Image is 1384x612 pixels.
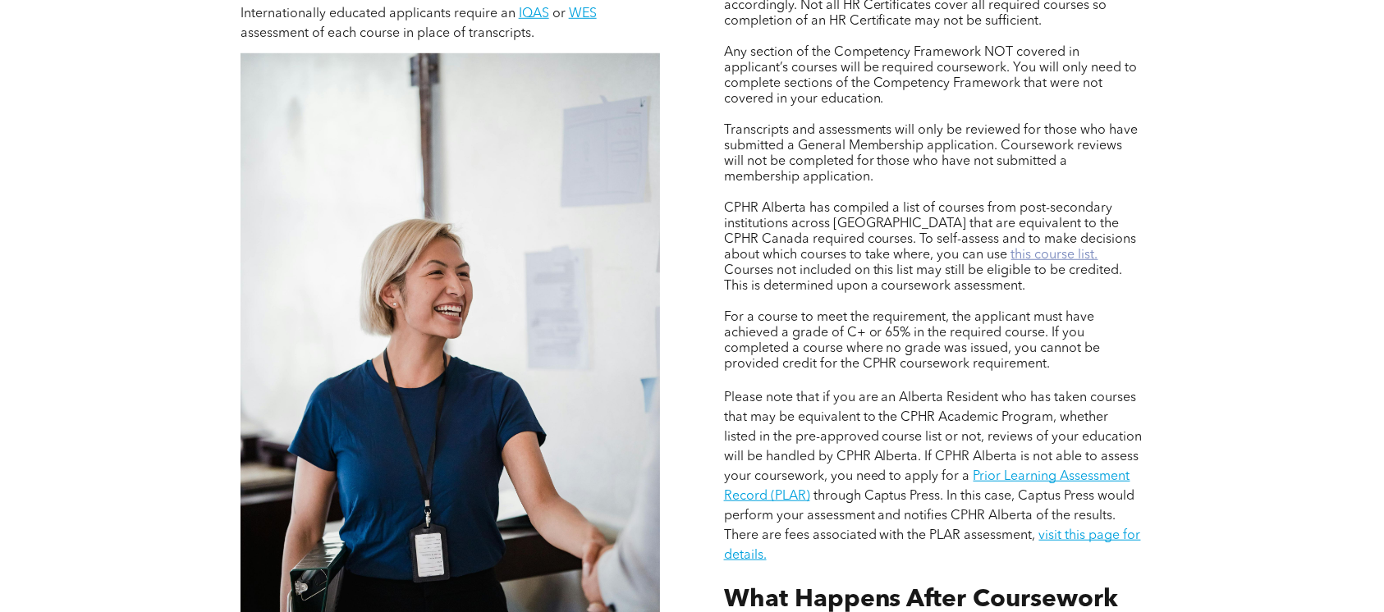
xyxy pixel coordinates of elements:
span: assessment of each course in place of transcripts. [241,27,534,40]
a: this course list. [1011,249,1098,262]
span: through Captus Press. In this case, Captus Press would perform your assessment and notifies CPHR ... [724,490,1135,542]
span: CPHR Alberta has compiled a list of courses from post-secondary institutions across [GEOGRAPHIC_D... [724,202,1137,262]
span: Courses not included on this list may still be eligible to be credited. This is determined upon a... [724,264,1123,293]
span: Transcripts and assessments will only be reviewed for those who have submitted a General Membersh... [724,124,1139,184]
a: IQAS [519,7,549,21]
span: or [552,7,566,21]
span: Any section of the Competency Framework NOT covered in applicant’s courses will be required cours... [724,46,1138,106]
span: Please note that if you are an Alberta Resident who has taken courses that may be equivalent to t... [724,391,1143,483]
span: For a course to meet the requirement, the applicant must have achieved a grade of C+ or 65% in th... [724,311,1101,371]
span: Internationally educated applicants require an [241,7,516,21]
a: WES [569,7,597,21]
